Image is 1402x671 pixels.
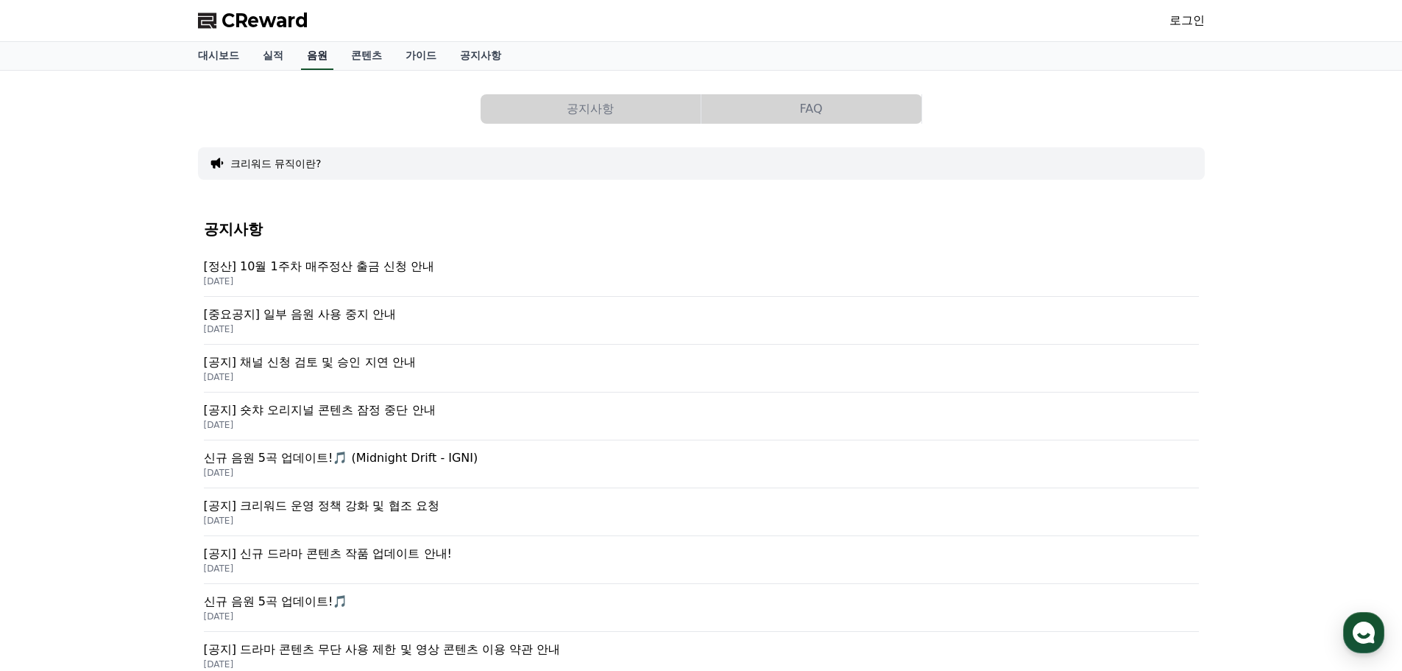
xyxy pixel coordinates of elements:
p: [DATE] [204,563,1199,575]
span: 홈 [46,489,55,501]
p: [DATE] [204,275,1199,287]
a: 홈 [4,467,97,504]
a: [중요공지] 일부 음원 사용 중지 안내 [DATE] [204,297,1199,345]
p: [공지] 채널 신청 검토 및 승인 지연 안내 [204,354,1199,371]
a: 실적 [251,42,295,70]
a: [공지] 채널 신청 검토 및 승인 지연 안내 [DATE] [204,345,1199,393]
p: [DATE] [204,323,1199,335]
p: [DATE] [204,467,1199,479]
p: 신규 음원 5곡 업데이트!🎵 [204,593,1199,611]
a: 로그인 [1169,12,1205,29]
a: 대시보드 [186,42,251,70]
span: 설정 [227,489,245,501]
span: CReward [222,9,308,32]
p: [중요공지] 일부 음원 사용 중지 안내 [204,306,1199,323]
span: 대화 [135,490,152,502]
p: [DATE] [204,371,1199,383]
p: [DATE] [204,611,1199,622]
p: [공지] 크리워드 운영 정책 강화 및 협조 요청 [204,497,1199,515]
p: [공지] 드라마 콘텐츠 무단 사용 제한 및 영상 콘텐츠 이용 약관 안내 [204,641,1199,658]
a: 설정 [190,467,283,504]
a: [정산] 10월 1주차 매주정산 출금 신청 안내 [DATE] [204,249,1199,297]
a: 신규 음원 5곡 업데이트!🎵 [DATE] [204,584,1199,632]
a: 가이드 [394,42,448,70]
a: 신규 음원 5곡 업데이트!🎵 (Midnight Drift - IGNI) [DATE] [204,440,1199,488]
a: [공지] 숏챠 오리지널 콘텐츠 잠정 중단 안내 [DATE] [204,393,1199,440]
p: [DATE] [204,515,1199,527]
a: [공지] 크리워드 운영 정책 강화 및 협조 요청 [DATE] [204,488,1199,536]
a: 대화 [97,467,190,504]
a: 음원 [301,42,333,70]
p: [정산] 10월 1주차 매주정산 출금 신청 안내 [204,258,1199,275]
a: CReward [198,9,308,32]
button: 공지사항 [481,94,701,124]
a: 공지사항 [448,42,513,70]
a: 콘텐츠 [339,42,394,70]
a: [공지] 신규 드라마 콘텐츠 작품 업데이트 안내! [DATE] [204,536,1199,584]
button: 크리워드 뮤직이란? [230,156,322,171]
p: [공지] 신규 드라마 콘텐츠 작품 업데이트 안내! [204,545,1199,563]
h4: 공지사항 [204,221,1199,237]
p: [DATE] [204,419,1199,431]
button: FAQ [701,94,921,124]
p: 신규 음원 5곡 업데이트!🎵 (Midnight Drift - IGNI) [204,449,1199,467]
p: [공지] 숏챠 오리지널 콘텐츠 잠정 중단 안내 [204,401,1199,419]
p: [DATE] [204,658,1199,670]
